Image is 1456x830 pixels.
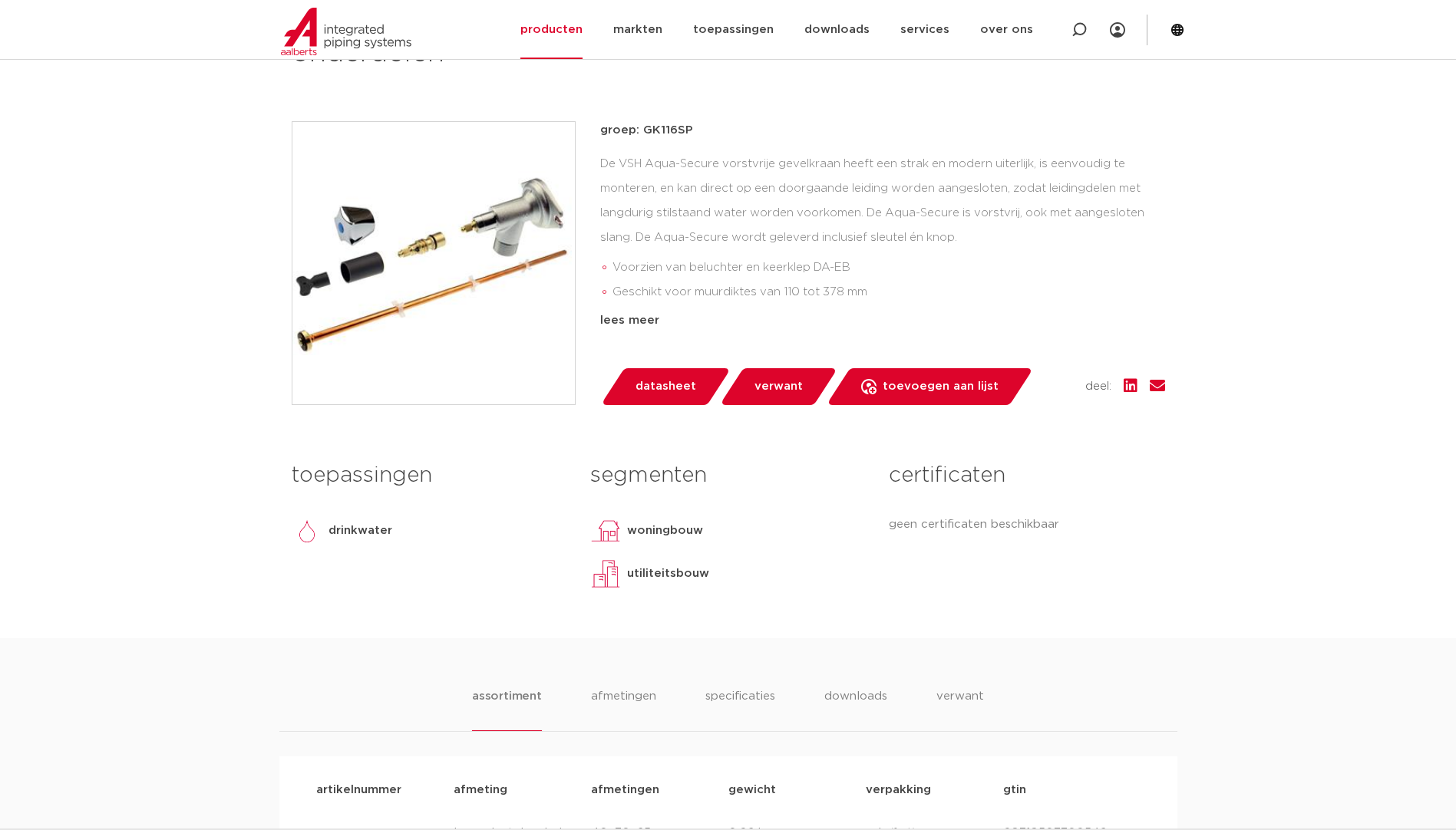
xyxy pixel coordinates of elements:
[292,515,322,546] img: drinkwater
[472,687,542,731] li: assortiment
[883,374,999,399] span: toevoegen aan lijst
[1003,781,1141,799] p: gtin
[627,522,703,540] p: woningbouw
[612,255,1165,280] li: Voorzien van beluchter en keerklep DA-EB
[705,687,775,731] li: specificaties
[329,522,392,540] p: drinkwater
[316,781,454,799] p: artikelnummer
[889,515,1164,534] p: geen certificaten beschikbaar
[889,460,1164,491] h3: certificaten
[754,374,803,399] span: verwant
[590,558,621,589] img: utiliteitsbouw
[1085,377,1111,396] span: deel:
[292,122,575,404] img: Product Image for VSH Aqua-Secure vorstvrije gevelkraan onderdelen
[600,121,1165,140] p: groep: GK116SP
[591,687,656,731] li: afmetingen
[824,687,887,731] li: downloads
[590,460,866,491] h3: segmenten
[591,781,728,799] p: afmetingen
[612,280,1165,305] li: Geschikt voor muurdiktes van 110 tot 378 mm
[627,565,709,583] p: utiliteitsbouw
[454,781,591,799] p: afmeting
[936,687,984,731] li: verwant
[636,374,696,399] span: datasheet
[719,368,837,405] a: verwant
[866,781,1003,799] p: verpakking
[600,152,1165,305] div: De VSH Aqua-Secure vorstvrije gevelkraan heeft een strak en modern uiterlijk, is eenvoudig te mon...
[600,368,731,405] a: datasheet
[728,781,866,799] p: gewicht
[600,311,1165,330] div: lees meer
[590,515,621,546] img: woningbouw
[292,460,567,491] h3: toepassingen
